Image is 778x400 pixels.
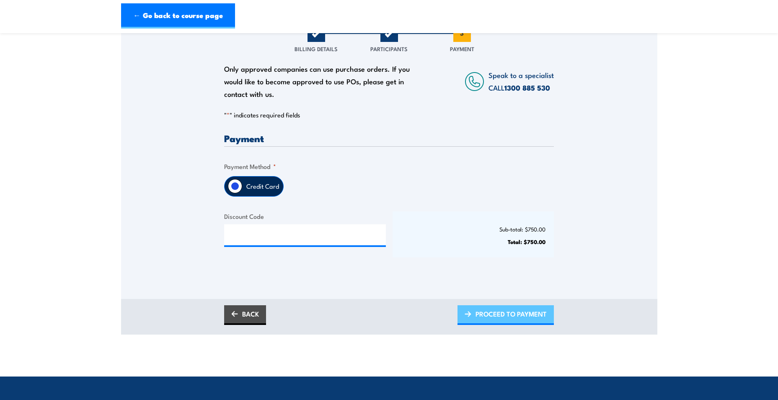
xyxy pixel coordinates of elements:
strong: Total: $750.00 [508,237,545,246]
h3: Payment [224,133,554,143]
a: PROCEED TO PAYMENT [457,305,554,325]
a: 1300 885 530 [504,82,550,93]
span: Participants [370,44,408,53]
legend: Payment Method [224,161,276,171]
label: Discount Code [224,211,386,221]
div: Only approved companies can use purchase orders. If you would like to become approved to use POs,... [224,62,414,100]
a: ← Go back to course page [121,3,235,29]
span: Payment [450,44,474,53]
span: 1 [308,24,325,42]
span: PROCEED TO PAYMENT [476,303,547,325]
span: Billing Details [295,44,338,53]
label: Credit Card [242,177,283,196]
a: BACK [224,305,266,325]
p: " " indicates required fields [224,111,554,119]
span: 2 [380,24,398,42]
span: 3 [453,24,471,42]
span: Speak to a specialist CALL [489,70,554,93]
p: Sub-total: $750.00 [401,226,546,232]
